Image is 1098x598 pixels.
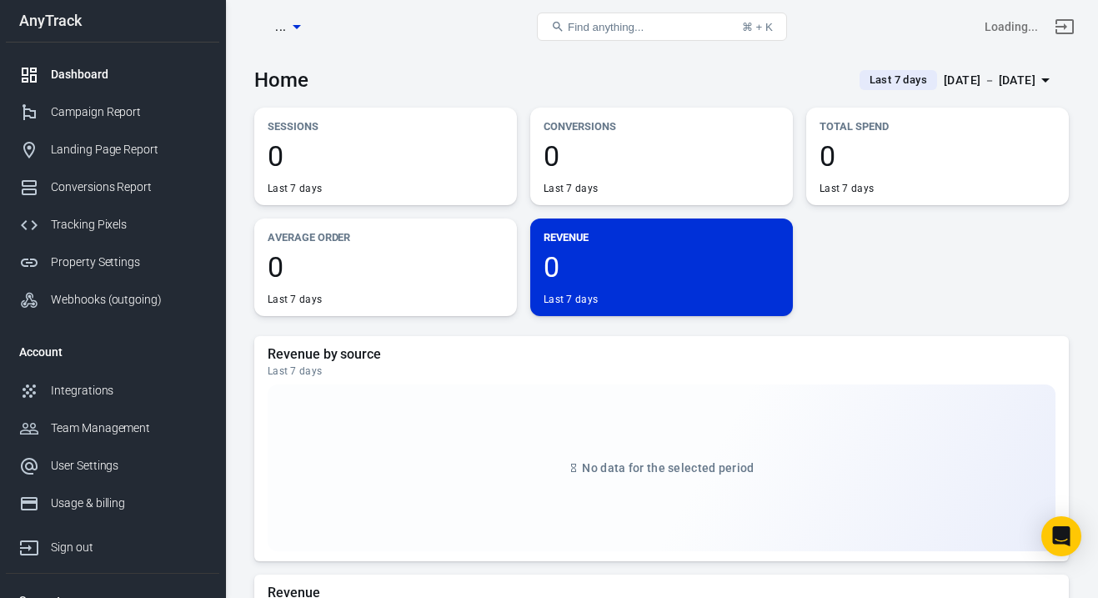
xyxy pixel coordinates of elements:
[268,364,1055,378] div: Last 7 days
[6,485,219,522] a: Usage & billing
[51,103,206,121] div: Campaign Report
[51,291,206,309] div: Webhooks (outgoing)
[268,142,504,170] span: 0
[6,332,219,372] li: Account
[537,13,787,41] button: Find anything...⌘ + K
[544,118,780,135] p: Conversions
[246,12,329,43] button: ...
[6,372,219,410] a: Integrations
[268,346,1055,363] h5: Revenue by source
[6,447,219,485] a: User Settings
[1045,7,1085,47] a: Sign out
[51,382,206,400] div: Integrations
[268,118,504,135] p: Sessions
[51,539,206,556] div: Sign out
[268,229,504,246] p: Average Order
[863,72,934,88] span: Last 7 days
[6,168,219,206] a: Conversions Report
[6,56,219,93] a: Dashboard
[544,142,780,170] span: 0
[254,68,308,92] h3: Home
[51,254,206,271] div: Property Settings
[51,495,206,512] div: Usage & billing
[742,21,773,33] div: ⌘ + K
[6,131,219,168] a: Landing Page Report
[944,70,1035,91] div: [DATE] － [DATE]
[6,410,219,447] a: Team Management
[985,18,1038,36] div: Account id: <>
[51,420,206,437] div: Team Management
[582,461,754,475] span: No data for the selected period
[544,253,780,281] span: 0
[6,522,219,566] a: Sign out
[568,21,644,33] span: Find anything...
[846,67,1069,94] button: Last 7 days[DATE] － [DATE]
[6,244,219,281] a: Property Settings
[51,66,206,83] div: Dashboard
[6,93,219,131] a: Campaign Report
[820,118,1055,135] p: Total Spend
[51,141,206,158] div: Landing Page Report
[1041,516,1081,556] div: Open Intercom Messenger
[820,142,1055,170] span: 0
[544,293,598,306] div: Last 7 days
[6,206,219,244] a: Tracking Pixels
[6,281,219,319] a: Webhooks (outgoing)
[51,457,206,475] div: User Settings
[51,178,206,196] div: Conversions Report
[6,13,219,28] div: AnyTrack
[544,229,780,246] p: Revenue
[51,216,206,234] div: Tracking Pixels
[268,253,504,281] span: 0
[275,17,286,38] span: ...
